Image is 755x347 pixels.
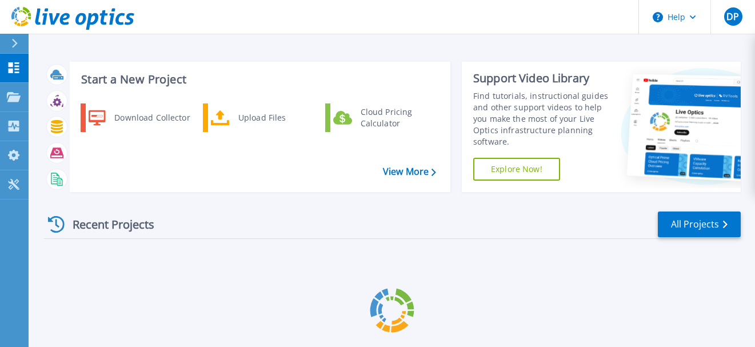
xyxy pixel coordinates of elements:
div: Find tutorials, instructional guides and other support videos to help you make the most of your L... [473,90,612,147]
a: Explore Now! [473,158,560,181]
div: Recent Projects [44,210,170,238]
a: All Projects [658,212,741,237]
div: Cloud Pricing Calculator [355,106,440,129]
div: Upload Files [233,106,317,129]
a: Upload Files [203,103,320,132]
div: Download Collector [109,106,195,129]
a: View More [383,166,436,177]
div: Support Video Library [473,71,612,86]
a: Download Collector [81,103,198,132]
a: Cloud Pricing Calculator [325,103,442,132]
h3: Start a New Project [81,73,436,86]
span: DP [726,12,739,21]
